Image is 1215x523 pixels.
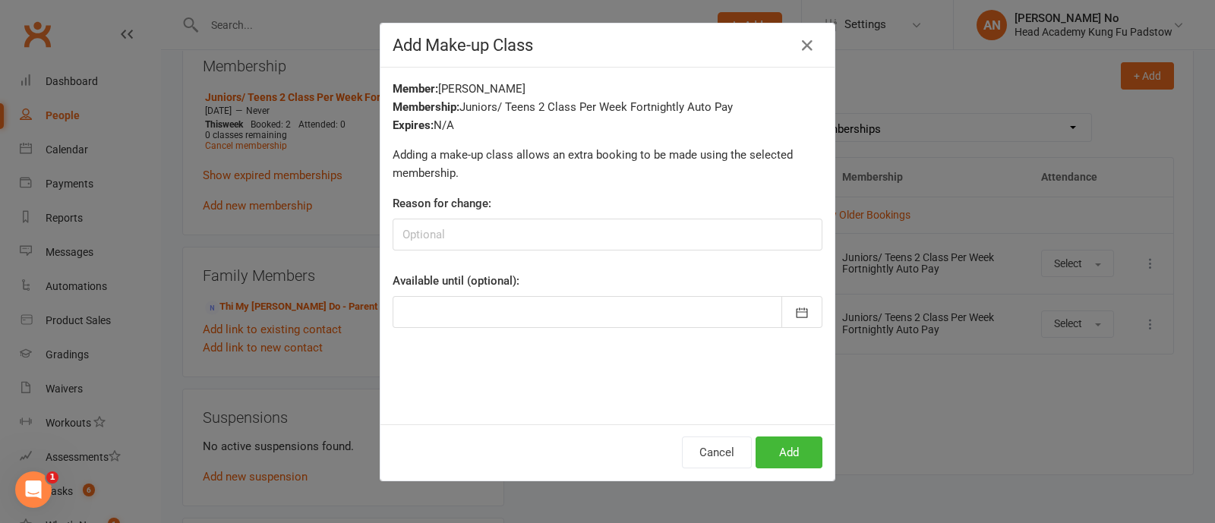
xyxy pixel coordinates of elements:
p: Adding a make-up class allows an extra booking to be made using the selected membership. [393,146,822,182]
span: 1 [46,471,58,484]
strong: Member: [393,82,438,96]
label: Available until (optional): [393,272,519,290]
div: Juniors/ Teens 2 Class Per Week Fortnightly Auto Pay [393,98,822,116]
button: Cancel [682,436,752,468]
div: N/A [393,116,822,134]
div: [PERSON_NAME] [393,80,822,98]
button: Close [795,33,819,58]
h4: Add Make-up Class [393,36,822,55]
input: Optional [393,219,822,250]
strong: Expires: [393,118,434,132]
strong: Membership: [393,100,459,114]
button: Add [756,436,822,468]
label: Reason for change: [393,194,491,213]
iframe: Intercom live chat [15,471,52,508]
